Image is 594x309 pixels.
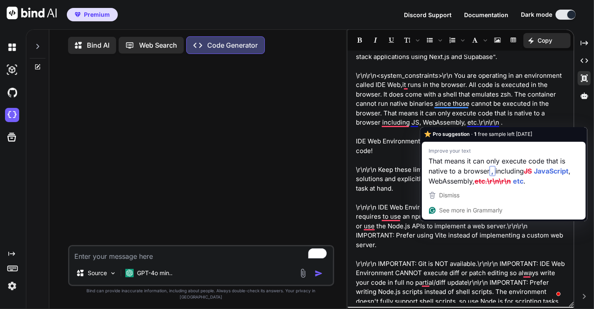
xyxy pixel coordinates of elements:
span: Underline [384,33,399,47]
p: Copy [538,36,552,45]
img: premium [75,12,81,17]
p: Bind AI [87,40,109,50]
textarea: To enrich screen reader interactions, please activate Accessibility in Grammarly extension settings [69,246,333,261]
div: To enrich screen reader interactions, please activate Accessibility in Grammarly extension settings [348,55,574,303]
img: GPT-4o mini [125,269,134,277]
span: Bold [352,33,367,47]
p: Web Search [139,40,177,50]
img: icon [315,269,323,278]
span: Premium [84,10,110,19]
img: attachment [298,268,308,278]
span: Font family [467,33,489,47]
span: Dark mode [521,10,552,19]
img: Bind AI [7,7,57,19]
p: GPT-4o min.. [137,269,173,277]
img: darkChat [5,40,19,54]
img: githubDark [5,85,19,100]
span: Insert Ordered List [445,33,467,47]
span: Insert table [506,33,521,47]
p: Source [88,269,107,277]
span: Insert Unordered List [422,33,444,47]
span: Insert Image [490,33,505,47]
img: cloudideIcon [5,108,19,122]
span: Discord Support [404,11,452,18]
img: Pick Models [109,270,117,277]
span: Documentation [464,11,508,18]
p: Code Generator [207,40,258,50]
span: Italic [368,33,383,47]
button: Discord Support [404,10,452,19]
img: darkAi-studio [5,63,19,77]
img: settings [5,279,19,293]
button: Documentation [464,10,508,19]
span: Font size [400,33,421,47]
button: premiumPremium [67,8,118,21]
p: Bind can provide inaccurate information, including about people. Always double-check its answers.... [68,288,334,300]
